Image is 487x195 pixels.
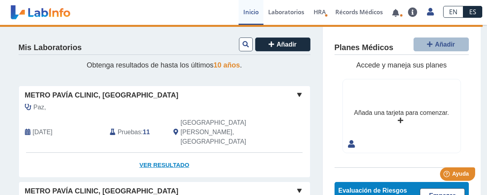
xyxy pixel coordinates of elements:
[435,41,455,48] span: Añadir
[335,43,393,52] h4: Planes Médicos
[19,153,310,178] a: Ver Resultado
[443,6,463,18] a: EN
[25,90,179,101] span: Metro Pavía Clinic, [GEOGRAPHIC_DATA]
[143,129,150,135] b: 11
[417,164,478,186] iframe: Help widget launcher
[86,61,242,69] span: Obtenga resultados de hasta los últimos .
[34,103,46,112] span: Paz,
[104,118,167,146] div: :
[118,127,141,137] span: Pruebas
[214,61,240,69] span: 10 años
[314,8,326,16] span: HRA
[181,118,268,146] span: San Juan, PR
[463,6,482,18] a: ES
[19,43,82,52] h4: Mis Laboratorios
[356,61,447,69] span: Accede y maneja sus planes
[414,37,469,51] button: Añadir
[276,41,297,48] span: Añadir
[255,37,310,51] button: Añadir
[33,127,53,137] span: 2025-09-03
[354,108,449,118] div: Añada una tarjeta para comenzar.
